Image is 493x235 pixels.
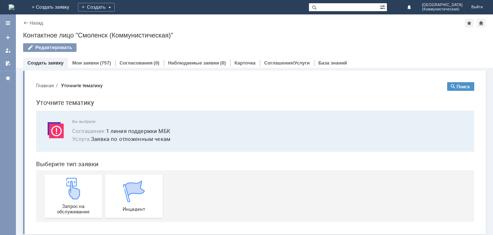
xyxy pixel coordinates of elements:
[77,130,130,136] span: Инцидент
[78,3,115,12] div: Создать
[235,60,256,66] a: Карточка
[2,58,14,69] a: Мои согласования
[168,60,219,66] a: Наблюдаемые заявки
[2,45,14,56] a: Мои заявки
[23,32,486,39] div: Контактное лицо "Смоленск (Коммунистическая)"
[264,60,310,66] a: Соглашения/Услуги
[31,6,72,12] div: Уточните тематику
[422,7,463,12] span: (Коммунистическая)
[477,19,485,27] div: Сделать домашней страницей
[27,60,64,66] a: Создать заявку
[465,19,474,27] div: Добавить в избранное
[75,98,132,141] a: Инцидент
[9,4,14,10] img: logo
[9,4,14,10] a: Перейти на домашнюю страницу
[16,127,70,138] span: Запрос на обслуживание
[42,59,61,66] span: Услуга :
[42,50,140,59] button: Соглашение:1 линия поддержки МБК
[14,43,36,65] img: svg%3E
[32,101,54,123] img: get23c147a1b4124cbfa18e19f2abec5e8f
[42,43,435,48] span: Вы выбрали:
[417,6,444,14] button: Поиск
[6,6,23,12] button: Главная
[14,98,72,141] a: Запрос на обслуживание
[42,58,435,67] span: Заявка по отложенным чекам
[380,3,387,10] span: Расширенный поиск
[2,32,14,43] a: Создать заявку
[42,51,76,58] span: Соглашение :
[6,84,444,91] header: Выберите тип заявки
[119,60,153,66] a: Согласования
[318,60,347,66] a: База знаний
[220,60,226,66] div: (0)
[30,20,43,26] a: Назад
[6,21,444,31] h1: Уточните тематику
[100,60,111,66] div: (757)
[72,60,99,66] a: Мои заявки
[154,60,160,66] div: (0)
[422,3,463,7] span: [GEOGRAPHIC_DATA]
[93,104,114,126] img: get067d4ba7cf7247ad92597448b2db9300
